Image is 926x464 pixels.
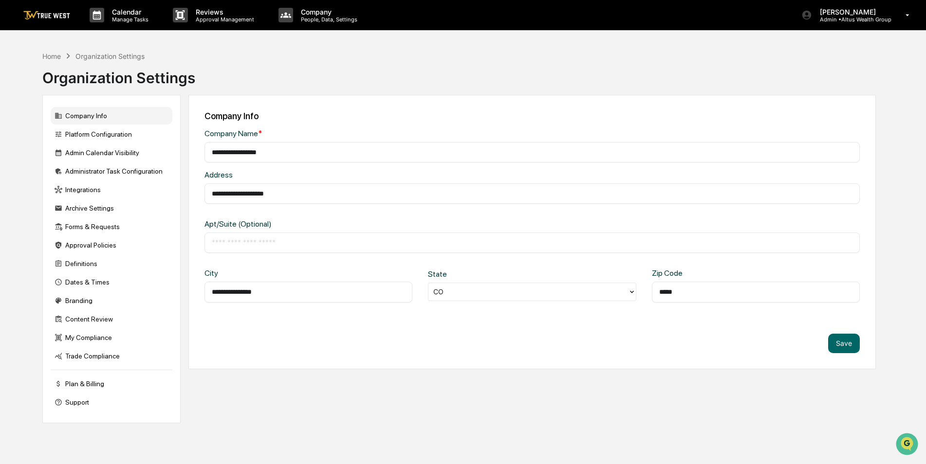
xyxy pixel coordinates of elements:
span: Pylon [97,165,118,172]
div: Administrator Task Configuration [51,162,172,180]
button: Start new chat [166,77,177,89]
div: Platform Configuration [51,125,172,143]
p: Calendar [104,8,153,16]
div: Support [51,393,172,411]
div: 🖐️ [10,124,18,131]
div: Apt/Suite (Optional) [204,219,500,229]
p: [PERSON_NAME] [812,8,891,16]
a: Powered byPylon [69,164,118,172]
p: Reviews [188,8,259,16]
div: Archive Settings [51,199,172,217]
p: Admin • Altus Wealth Group [812,16,891,23]
div: Approval Policies [51,236,172,254]
div: Admin Calendar Visibility [51,144,172,161]
a: 🔎Data Lookup [6,137,65,155]
div: Company Name [204,129,500,138]
div: State [428,269,521,279]
div: Zip Code [652,268,745,278]
div: Trade Compliance [51,347,172,365]
div: Integrations [51,181,172,198]
div: Home [42,52,61,60]
img: 1746055101610-c473b297-6a78-478c-a979-82029cc54cd1 [10,74,27,92]
p: People, Data, Settings [293,16,362,23]
div: Company Info [204,111,860,121]
div: Address [204,170,500,179]
div: Dates & Times [51,273,172,291]
p: Approval Management [188,16,259,23]
p: Company [293,8,362,16]
iframe: Open customer support [895,432,921,458]
div: We're available if you need us! [33,84,123,92]
div: Forms & Requests [51,218,172,235]
div: Organization Settings [42,61,195,87]
span: Data Lookup [19,141,61,151]
span: Preclearance [19,123,63,132]
p: How can we help? [10,20,177,36]
div: Content Review [51,310,172,328]
a: 🖐️Preclearance [6,119,67,136]
div: My Compliance [51,329,172,346]
div: Start new chat [33,74,160,84]
div: Plan & Billing [51,375,172,393]
p: Manage Tasks [104,16,153,23]
span: Attestations [80,123,121,132]
img: logo [23,11,70,20]
div: Branding [51,292,172,309]
a: 🗄️Attestations [67,119,125,136]
div: Definitions [51,255,172,272]
div: Company Info [51,107,172,125]
div: 🔎 [10,142,18,150]
div: 🗄️ [71,124,78,131]
button: Save [828,334,860,353]
div: Organization Settings [75,52,145,60]
div: City [204,268,298,278]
